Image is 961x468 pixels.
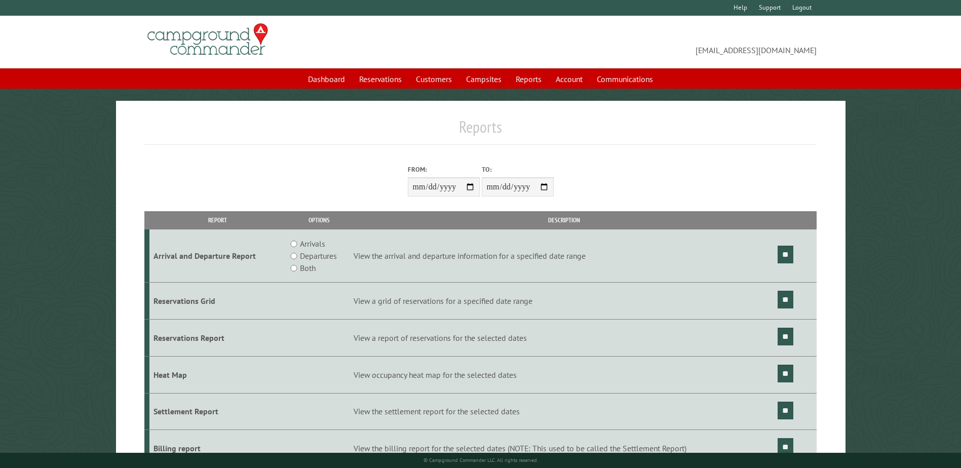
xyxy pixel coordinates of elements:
[149,430,286,467] td: Billing report
[352,229,776,283] td: View the arrival and departure information for a specified date range
[591,69,659,89] a: Communications
[149,393,286,430] td: Settlement Report
[149,319,286,356] td: Reservations Report
[286,211,352,229] th: Options
[149,211,286,229] th: Report
[144,20,271,59] img: Campground Commander
[481,28,817,56] span: [EMAIL_ADDRESS][DOMAIN_NAME]
[149,356,286,393] td: Heat Map
[352,356,776,393] td: View occupancy heat map for the selected dates
[482,165,554,174] label: To:
[149,229,286,283] td: Arrival and Departure Report
[550,69,589,89] a: Account
[410,69,458,89] a: Customers
[424,457,538,463] small: © Campground Commander LLC. All rights reserved.
[300,262,316,274] label: Both
[352,393,776,430] td: View the settlement report for the selected dates
[149,283,286,320] td: Reservations Grid
[300,250,337,262] label: Departures
[352,319,776,356] td: View a report of reservations for the selected dates
[144,117,816,145] h1: Reports
[352,283,776,320] td: View a grid of reservations for a specified date range
[302,69,351,89] a: Dashboard
[408,165,480,174] label: From:
[353,69,408,89] a: Reservations
[352,430,776,467] td: View the billing report for the selected dates (NOTE: This used to be called the Settlement Report)
[460,69,508,89] a: Campsites
[510,69,548,89] a: Reports
[300,238,325,250] label: Arrivals
[352,211,776,229] th: Description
